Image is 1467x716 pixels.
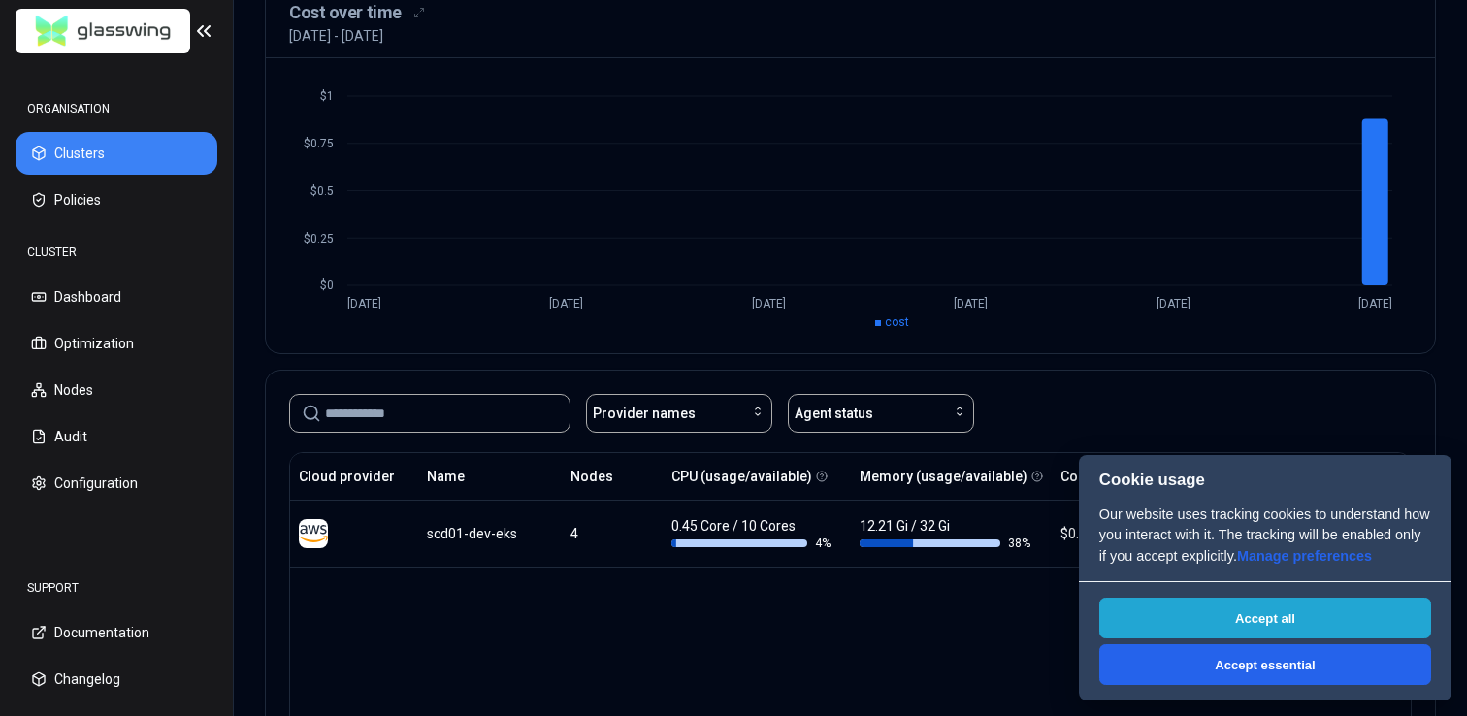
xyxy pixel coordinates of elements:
p: Our website uses tracking cookies to understand how you interact with it. The tracking will be en... [1079,504,1451,581]
span: cost [885,315,909,329]
button: Accept essential [1099,644,1431,685]
h2: Cookie usage [1079,471,1451,489]
tspan: $1 [320,89,334,103]
tspan: [DATE] [549,297,583,310]
button: Dashboard [16,276,217,318]
div: $0.88 [1060,524,1144,543]
button: Clusters [16,132,217,175]
div: 4 [570,524,653,543]
div: 38 % [860,536,1030,551]
button: Policies [16,179,217,221]
span: Agent status [795,404,873,423]
tspan: $0 [320,278,334,292]
tspan: [DATE] [752,297,786,310]
span: Provider names [593,404,696,423]
div: CLUSTER [16,233,217,272]
button: CPU (usage/available) [671,457,812,496]
button: Cloud provider [299,457,395,496]
button: Cost [1060,457,1090,496]
div: 4 % [671,536,842,551]
button: Audit [16,415,217,458]
tspan: $0.75 [304,137,334,150]
tspan: [DATE] [954,297,988,310]
tspan: $0.5 [310,184,334,198]
button: Optimization [16,322,217,365]
tspan: [DATE] [1157,297,1190,310]
img: GlassWing [28,9,179,54]
div: SUPPORT [16,569,217,607]
button: Provider names [586,394,772,433]
button: Configuration [16,462,217,504]
button: Nodes [16,369,217,411]
div: scd01-dev-eks [427,524,551,543]
button: Changelog [16,658,217,700]
button: Documentation [16,611,217,654]
div: 0.45 Core / 10 Cores [671,516,842,551]
div: ORGANISATION [16,89,217,128]
img: aws [299,519,328,548]
button: Name [427,457,465,496]
p: [DATE] - [DATE] [289,26,383,46]
button: Accept all [1099,598,1431,638]
tspan: [DATE] [347,297,381,310]
a: Manage preferences [1237,548,1372,564]
div: 12.21 Gi / 32 Gi [860,516,1030,551]
button: Nodes [570,457,613,496]
button: Agent status [788,394,974,433]
tspan: [DATE] [1358,297,1392,310]
tspan: $0.25 [304,232,334,245]
button: Memory (usage/available) [860,457,1027,496]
